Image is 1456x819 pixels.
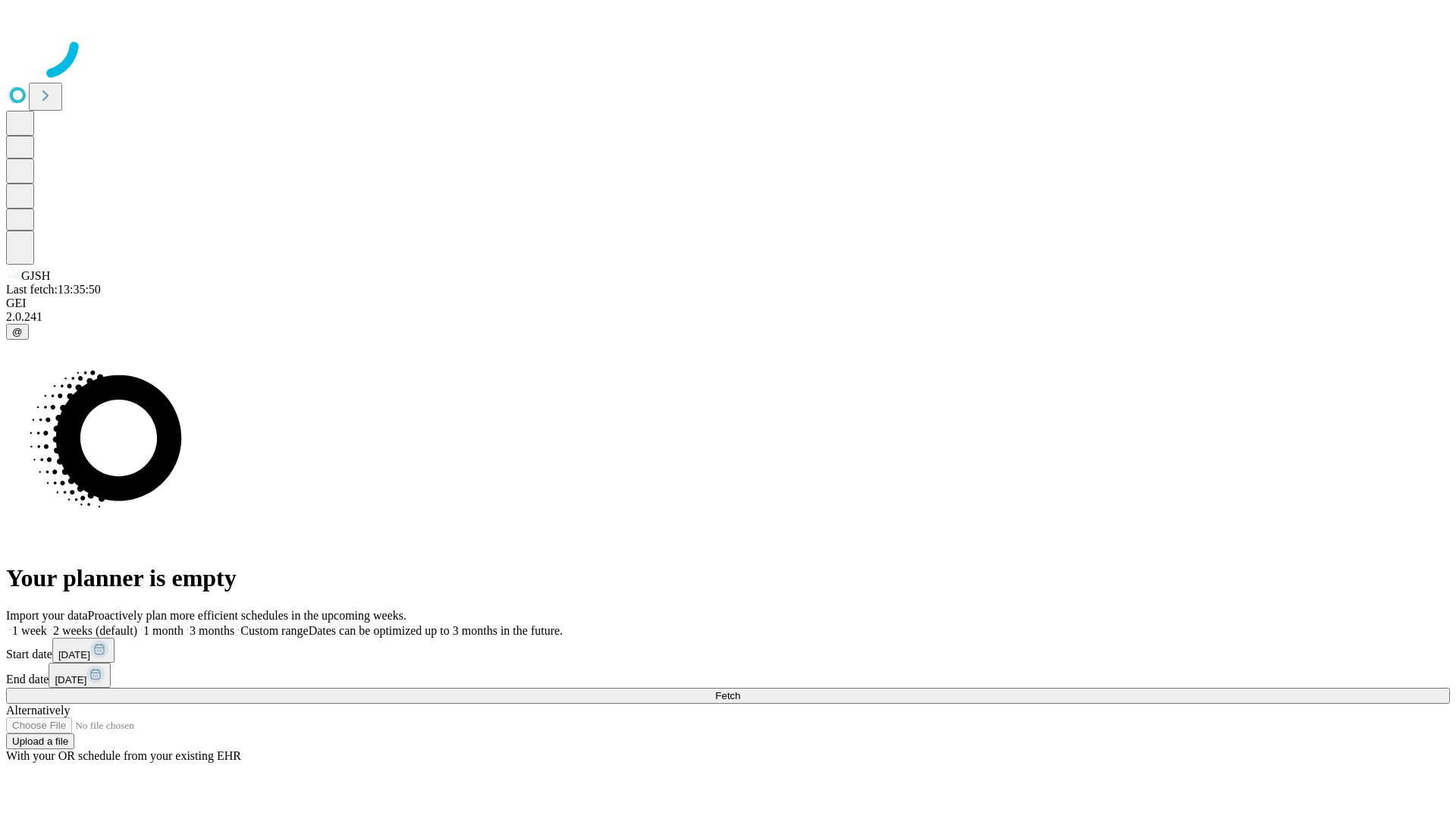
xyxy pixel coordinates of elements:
[21,269,50,282] span: GJSH
[58,649,90,661] span: [DATE]
[715,690,740,701] span: Fetch
[6,688,1450,704] button: Fetch
[6,733,74,749] button: Upload a file
[49,663,111,688] button: [DATE]
[6,749,241,762] span: With your OR schedule from your existing EHR
[6,283,101,296] span: Last fetch: 13:35:50
[143,624,184,637] span: 1 month
[53,624,137,637] span: 2 weeks (default)
[88,609,406,622] span: Proactively plan more efficient schedules in the upcoming weeks.
[6,564,1450,592] h1: Your planner is empty
[6,704,70,717] span: Alternatively
[6,324,29,340] button: @
[6,297,1450,310] div: GEI
[6,663,1450,688] div: End date
[309,624,563,637] span: Dates can be optimized up to 3 months in the future.
[12,326,23,337] span: @
[190,624,234,637] span: 3 months
[240,624,308,637] span: Custom range
[6,310,1450,324] div: 2.0.241
[6,609,88,622] span: Import your data
[6,638,1450,663] div: Start date
[12,624,47,637] span: 1 week
[52,638,115,663] button: [DATE]
[55,674,86,686] span: [DATE]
